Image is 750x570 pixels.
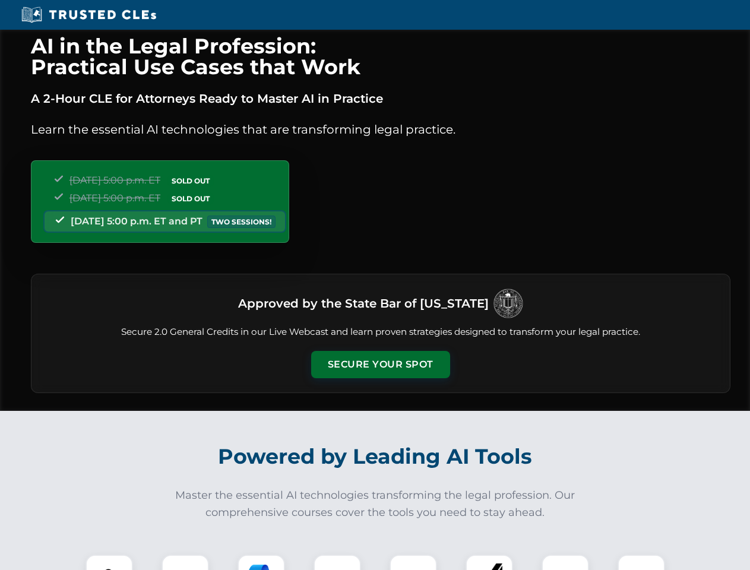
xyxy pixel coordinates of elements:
h3: Approved by the State Bar of [US_STATE] [238,293,489,314]
p: Secure 2.0 General Credits in our Live Webcast and learn proven strategies designed to transform ... [46,325,716,339]
span: SOLD OUT [167,175,214,187]
h1: AI in the Legal Profession: Practical Use Cases that Work [31,36,730,77]
button: Secure Your Spot [311,351,450,378]
img: Trusted CLEs [18,6,160,24]
p: A 2-Hour CLE for Attorneys Ready to Master AI in Practice [31,89,730,108]
span: [DATE] 5:00 p.m. ET [69,175,160,186]
span: [DATE] 5:00 p.m. ET [69,192,160,204]
p: Learn the essential AI technologies that are transforming legal practice. [31,120,730,139]
h2: Powered by Leading AI Tools [46,436,704,477]
span: SOLD OUT [167,192,214,205]
p: Master the essential AI technologies transforming the legal profession. Our comprehensive courses... [167,487,583,521]
img: Logo [493,289,523,318]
